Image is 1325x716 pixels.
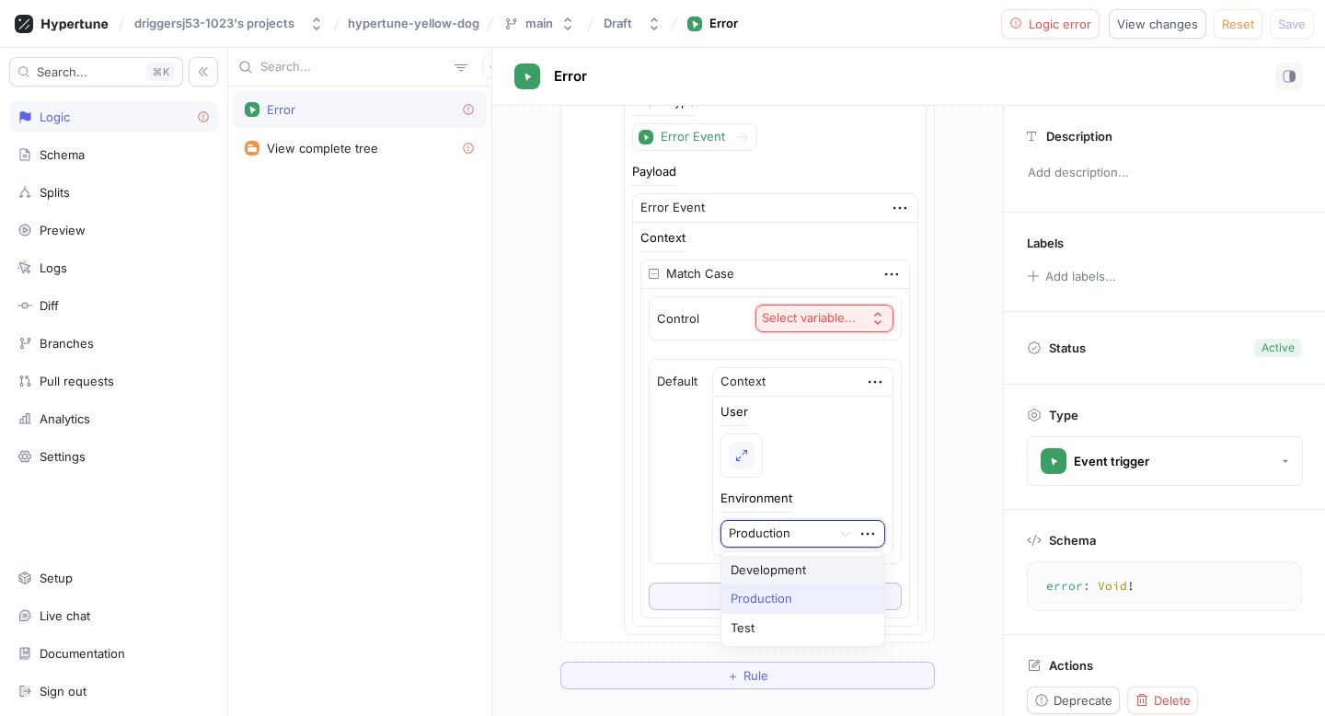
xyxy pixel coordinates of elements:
[721,614,884,643] div: Test
[1027,687,1120,714] button: Deprecate
[632,166,676,178] div: Payload
[1214,9,1262,39] button: Reset
[348,17,479,29] span: hypertune-yellow-dog
[1049,658,1093,673] p: Actions
[1035,570,1294,603] textarea: error: Void!
[40,147,85,162] div: Schema
[727,670,739,681] span: ＋
[40,223,86,237] div: Preview
[560,662,935,689] button: ＋Rule
[1027,436,1303,486] button: Event trigger
[1278,18,1306,29] span: Save
[496,8,582,39] button: main
[720,373,766,391] div: Context
[640,199,705,217] div: Error Event
[1154,695,1191,706] span: Delete
[721,556,884,585] div: Development
[40,571,73,585] div: Setup
[525,16,553,31] div: main
[40,336,94,351] div: Branches
[1270,9,1314,39] button: Save
[657,373,697,391] p: Default
[720,492,792,504] div: Environment
[1074,454,1149,469] div: Event trigger
[1029,18,1091,29] span: Logic error
[1109,9,1206,39] button: View changes
[1027,236,1064,250] p: Labels
[632,123,757,151] button: Error Event
[37,66,87,77] span: Search...
[720,406,748,418] div: User
[666,265,734,283] div: Match Case
[1049,533,1096,548] p: Schema
[632,96,696,108] div: Event Type
[40,449,86,464] div: Settings
[40,374,114,388] div: Pull requests
[729,442,755,469] button: Expand
[146,63,175,81] div: K
[1127,687,1198,714] button: Delete
[721,584,884,614] div: Production
[267,141,378,156] div: View complete tree
[1046,129,1112,144] p: Description
[657,310,699,329] p: Control
[1262,340,1295,356] div: Active
[40,260,67,275] div: Logs
[260,58,447,76] input: Search...
[640,232,686,244] div: Context
[40,684,86,699] div: Sign out
[9,638,218,669] a: Documentation
[134,16,294,31] div: driggersj53-1023's projects
[9,57,183,87] button: Search...K
[604,16,632,31] div: Draft
[762,310,856,326] div: Select variable...
[1222,18,1254,29] span: Reset
[755,305,893,332] button: Select variable...
[649,583,902,610] button: ＋Case
[40,608,90,623] div: Live chat
[1020,264,1122,288] button: Add labels...
[1117,18,1198,29] span: View changes
[40,298,59,313] div: Diff
[1020,157,1309,189] p: Add description...
[267,102,295,117] div: Error
[1049,408,1078,422] p: Type
[40,646,125,661] div: Documentation
[709,15,738,33] div: Error
[661,129,725,144] div: Error Event
[1001,9,1100,39] button: Logic error
[40,185,70,200] div: Splits
[1054,695,1112,706] span: Deprecate
[554,69,587,84] span: Error
[40,110,70,124] div: Logic
[127,8,331,39] button: driggersj53-1023's projects
[596,8,669,39] button: Draft
[40,411,90,426] div: Analytics
[743,670,768,681] span: Rule
[1049,335,1086,361] p: Status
